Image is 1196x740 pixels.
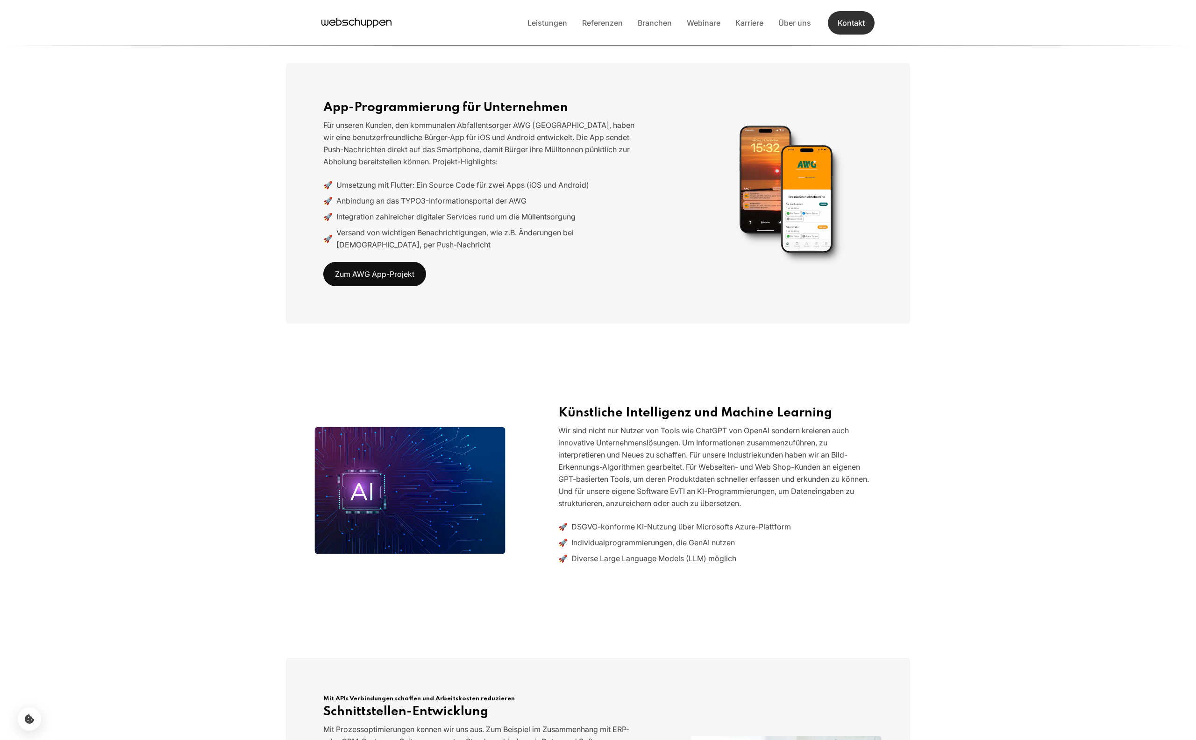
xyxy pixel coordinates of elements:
img: cta-image [314,427,505,554]
span: Umsetzung mit Flutter: Ein Source Code für zwei Apps (iOS und Android) [336,179,589,191]
li: 🚀 [558,552,873,564]
a: Hauptseite besuchen [321,16,392,30]
p: Wir sind nicht nur Nutzer von Tools wie ChatGPT von OpenAI sondern kreieren auch innovative Unter... [558,424,873,509]
a: Über uns [771,18,819,28]
h2: App-Programmierung für Unternehmen [323,100,638,115]
h3: Mit APIs Verbindungen schaffen und Arbeitskosten reduzieren [323,695,638,703]
span: Anbindung an das TYPO3-Informationsportal der AWG [336,195,527,207]
span: Versand von wichtigen Benachrichtigungen, wie z.B. Änderungen bei [DEMOGRAPHIC_DATA], per Push-Na... [336,226,638,251]
h2: Künstliche Intelligenz und Machine Learning [558,406,873,421]
li: 🚀 [558,536,873,549]
span: Individualprogrammierungen, die GenAI nutzen [571,536,735,549]
span: Diverse Large Language Models (LLM) möglich [571,552,736,564]
h2: Schnittstellen-Entwicklung [323,705,638,719]
li: 🚀 [323,179,638,191]
span: DSGVO-konforme KI-Nutzung über Microsofts Azure-Plattform [571,521,791,533]
a: Webinare [679,18,728,28]
li: 🚀 [323,195,638,207]
img: cta-image [691,122,882,265]
p: Für unseren Kunden, den kommunalen Abfallentsorger AWG [GEOGRAPHIC_DATA], haben wir eine benutzer... [323,119,638,168]
a: Branchen [630,18,679,28]
a: Get Started [828,11,875,35]
a: Zum AWG App-Projekt [323,262,426,286]
a: Leistungen [520,18,575,28]
li: 🚀 [323,226,638,251]
button: Cookie-Einstellungen öffnen [18,707,41,731]
li: 🚀 [323,211,638,223]
a: Referenzen [575,18,630,28]
a: Karriere [728,18,771,28]
li: 🚀 [558,521,873,533]
span: Integration zahlreicher digitaler Services rund um die Müllentsorgung [336,211,576,223]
